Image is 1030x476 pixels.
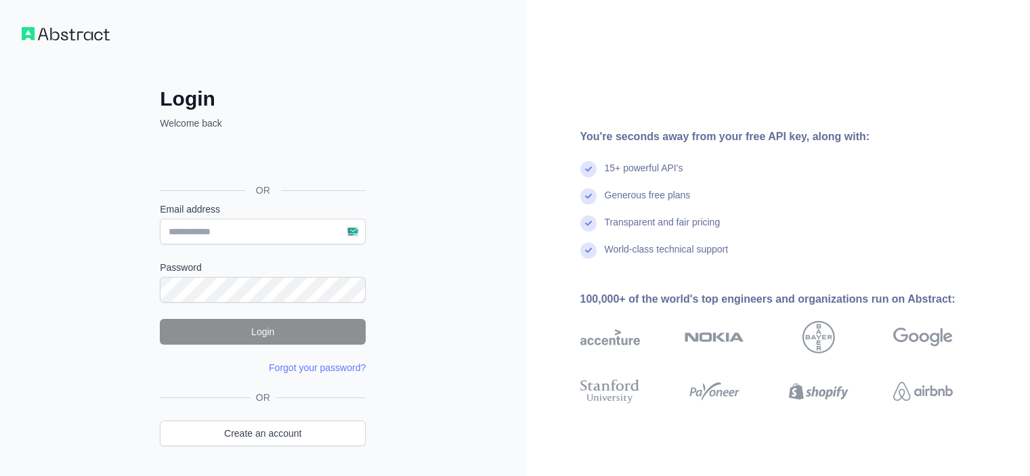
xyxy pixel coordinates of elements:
div: You're seconds away from your free API key, along with: [580,129,996,145]
img: airbnb [893,376,953,406]
span: OR [251,391,276,404]
div: World-class technical support [605,242,729,269]
img: accenture [580,321,640,353]
label: Password [160,261,366,274]
span: OR [245,183,281,197]
img: payoneer [685,376,744,406]
p: Welcome back [160,116,366,130]
button: Login [160,319,366,345]
a: Create an account [160,420,366,446]
label: Email address [160,202,366,216]
img: check mark [580,188,597,204]
img: shopify [789,376,849,406]
div: Generous free plans [605,188,691,215]
div: 15+ powerful API's [605,161,683,188]
img: nokia [685,321,744,353]
img: google [893,321,953,353]
img: check mark [580,242,597,259]
img: bayer [802,321,835,353]
img: check mark [580,161,597,177]
div: 100,000+ of the world's top engineers and organizations run on Abstract: [580,291,996,307]
img: check mark [580,215,597,232]
img: Workflow [22,27,110,41]
h2: Login [160,87,366,111]
a: Forgot your password? [269,362,366,373]
iframe: Sign in with Google Button [153,145,370,175]
div: Transparent and fair pricing [605,215,721,242]
img: stanford university [580,376,640,406]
